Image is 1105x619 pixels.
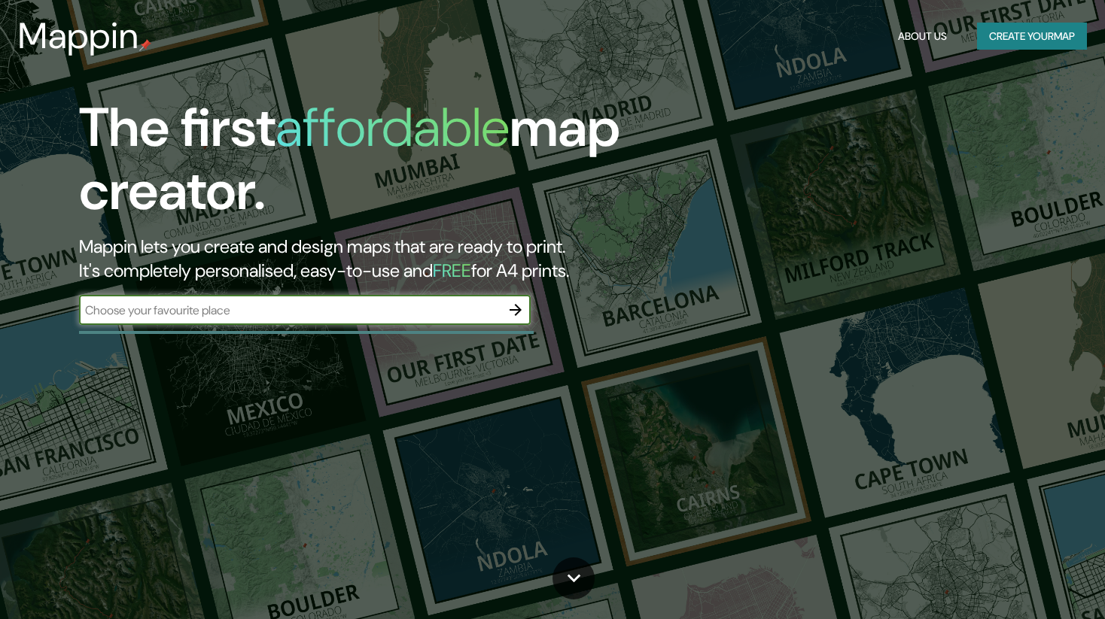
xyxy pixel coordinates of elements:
[892,23,953,50] button: About Us
[977,23,1087,50] button: Create yourmap
[139,39,151,51] img: mappin-pin
[275,93,510,162] h1: affordable
[433,259,471,282] h5: FREE
[79,96,632,235] h1: The first map creator.
[79,235,632,283] h2: Mappin lets you create and design maps that are ready to print. It's completely personalised, eas...
[79,302,501,319] input: Choose your favourite place
[18,15,139,57] h3: Mappin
